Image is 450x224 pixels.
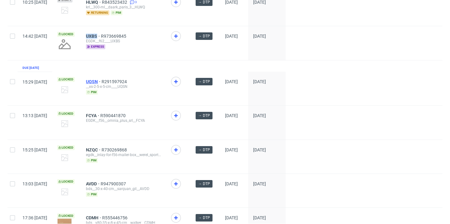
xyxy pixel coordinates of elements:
span: [DATE] [253,147,266,152]
span: → DTP [198,79,210,84]
span: [DATE] [253,113,266,118]
span: pim [111,10,122,15]
div: Due [DATE] [22,65,39,70]
img: no_design.png [57,37,72,52]
a: R730269868 [102,147,128,152]
span: [DATE] [253,181,266,186]
span: pim [86,192,98,197]
span: [DATE] [253,34,266,39]
span: [DATE] [225,34,238,39]
a: NZQC [86,147,102,152]
span: 15:29 [DATE] [22,79,47,84]
a: UQSN [86,79,102,84]
span: 14:42 [DATE] [22,34,47,39]
span: [DATE] [225,215,238,220]
span: → DTP [198,181,210,187]
a: CDMH [86,215,102,220]
span: → DTP [198,113,210,118]
div: EGDK__f62____UXBS [86,39,161,44]
a: AVDD [86,181,101,186]
span: Locked [57,145,75,150]
a: R973669845 [101,34,127,39]
span: returning [86,10,109,15]
span: [DATE] [253,79,266,84]
div: egdk__inlay-for-f56-mailer-box__werel_sport_team_nutrition__NZQC [86,152,161,157]
a: R590441870 [100,113,127,118]
div: bds__30-x-40-cm__sanjuan_gil__AVDD [86,186,161,191]
a: R555446756 [102,215,129,220]
span: → DTP [198,215,210,221]
span: Locked [57,77,75,82]
span: 13:03 [DATE] [22,181,47,186]
div: EGDK__f56__omnia_plus_srl__FCYA [86,118,161,123]
span: Locked [57,111,75,116]
span: [DATE] [225,113,238,118]
span: express [86,44,105,49]
a: UXBS [86,34,101,39]
a: R291597924 [102,79,128,84]
div: krl__300-ml__daark_paris_3__HLWQ [86,5,161,10]
span: [DATE] [253,215,266,220]
span: Locked [57,32,75,37]
a: R947900307 [101,181,127,186]
span: [DATE] [225,147,238,152]
span: 17:36 [DATE] [22,215,47,220]
span: pim [86,90,98,95]
span: 15:25 [DATE] [22,147,47,152]
span: 13:13 [DATE] [22,113,47,118]
span: [DATE] [225,79,238,84]
span: Locked [57,213,75,218]
span: [DATE] [225,181,238,186]
span: pim [86,158,98,163]
span: → DTP [198,33,210,39]
span: → DTP [198,147,210,153]
div: __xs-2-5-x-5-cm____UQSN [86,84,161,89]
span: Locked [57,179,75,184]
a: FCYA [86,113,100,118]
